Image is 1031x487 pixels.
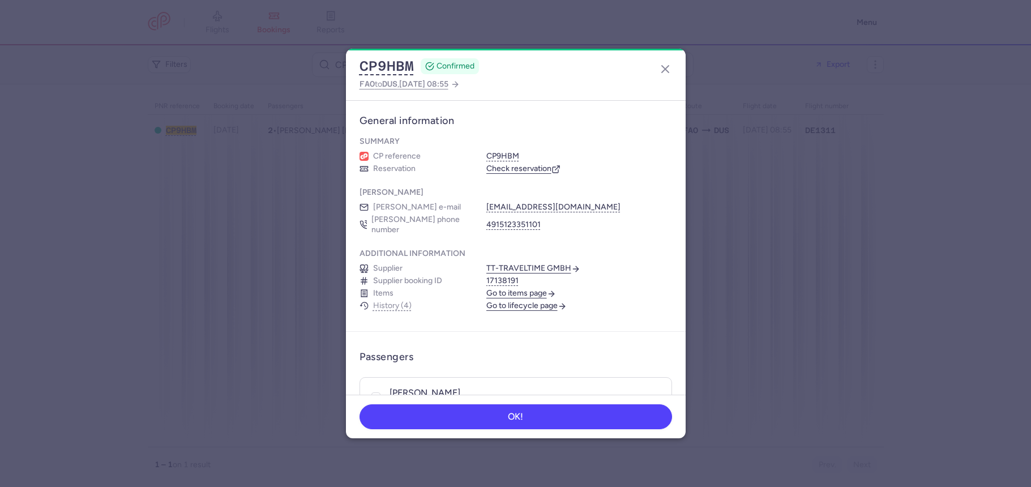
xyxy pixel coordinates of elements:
span: to , [360,77,448,91]
span: FAO [360,79,375,88]
span: OK! [508,412,523,422]
figure: 1L airline logo [360,152,369,161]
span: Supplier [373,263,403,274]
span: CONFIRMED [437,61,474,72]
h4: [PERSON_NAME] [390,387,460,399]
button: 17138191 [486,276,519,286]
a: Check reservation [486,164,561,174]
button: 4915123351101 [486,220,541,230]
span: Supplier booking ID [373,276,442,286]
span: [PERSON_NAME] e-mail [373,202,461,212]
span: [DATE] 08:55 [399,79,448,89]
button: History (4) [373,301,412,310]
h4: [PERSON_NAME] [360,187,423,198]
h3: Passengers [360,351,414,364]
a: Go to lifecycle page [486,301,567,311]
span: CP reference [373,151,421,161]
span: DUS [382,79,397,88]
button: CP9HBM [486,151,519,161]
span: Reservation [373,164,416,174]
a: Go to items page [486,288,556,298]
h4: Additional information [360,249,465,259]
a: FAOtoDUS,[DATE] 08:55 [360,77,460,91]
button: [EMAIL_ADDRESS][DOMAIN_NAME] [486,202,621,212]
span: [PERSON_NAME] phone number [371,215,472,235]
button: CP9HBM [360,58,414,75]
h4: Summary [360,136,400,147]
span: Items [373,288,393,298]
button: OK! [360,404,672,429]
h3: General information [360,114,672,127]
a: TT-TRAVELTIME GMBH [486,263,580,274]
